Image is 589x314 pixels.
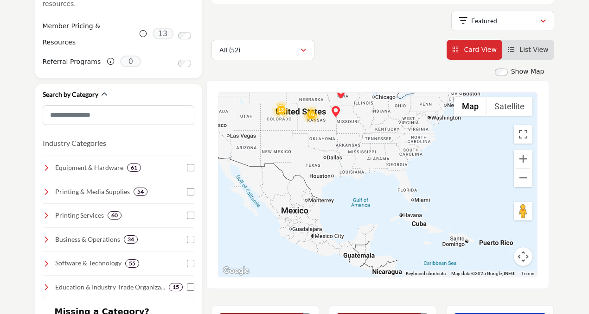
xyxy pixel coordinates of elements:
input: Select Business & Operations checkbox [187,236,194,243]
a: Terms (opens in new tab) [521,271,534,276]
h2: Search by Category [43,90,98,99]
h4: Printing & Media Supplies: A wide range of high-quality paper, films, inks, and specialty materia... [55,187,130,196]
div: Payteva (HQ) [335,88,346,99]
li: Card View [447,40,502,60]
button: Industry Categories [43,138,106,149]
b: 55 [129,260,135,267]
input: Select Printing Services checkbox [187,212,194,219]
div: Cluster of 13 locations (8 HQ, 5 Branches) Click to view companies [272,100,290,119]
b: 61 [131,164,137,171]
b: 15 [173,284,179,290]
button: Zoom out [514,169,532,187]
p: Featured [471,16,497,25]
div: 34 Results For Business & Operations [124,235,138,244]
div: Cluster of 16 locations (16 HQ, 0 Branches) Click to view companies [302,105,320,124]
div: 54 Results For Printing & Media Supplies [134,188,147,196]
button: Toggle fullscreen view [514,125,532,144]
h4: Equipment & Hardware : Top-quality printers, copiers, and finishing equipment to enhance efficien... [55,163,123,172]
h4: Business & Operations: Essential resources for financial management, marketing, and operations to... [55,235,120,244]
button: Keyboard shortcuts [406,270,446,277]
div: 60 Results For Printing Services [108,211,122,220]
input: Switch to Member Pricing & Resources [178,32,191,39]
button: Drag Pegman onto the map to open Street View [514,202,532,220]
a: Open this area in Google Maps (opens a new window) [221,265,251,277]
b: 60 [111,212,118,219]
img: Google [221,265,251,277]
a: View Card [452,46,497,53]
div: 55 Results For Software & Technology [125,259,139,268]
button: Map camera controls [514,247,532,266]
h4: Education & Industry Trade Organizations: Connect with industry leaders, trade groups, and profes... [55,283,165,292]
input: Select Education & Industry Trade Organizations checkbox [187,283,194,291]
span: List View [519,46,548,53]
input: Select Printing & Media Supplies checkbox [187,188,194,195]
label: Member Pricing & Resources [43,18,133,50]
label: Referral Programs [43,54,101,70]
label: Show Map [511,67,544,76]
b: 54 [137,188,144,195]
input: Switch to Referral Programs [178,60,191,67]
button: All (52) [211,40,314,60]
b: 34 [128,236,134,243]
li: List View [502,40,554,60]
div: Commercial Capital Company, LLC (HQ) [330,106,341,117]
span: Map data ©2025 Google, INEGI [451,271,516,276]
a: View List [508,46,549,53]
h4: Printing Services: Professional printing solutions, including large-format, digital, and offset p... [55,211,104,220]
button: Show satellite imagery [487,97,532,116]
button: Zoom in [514,150,532,168]
span: 13 [153,28,173,39]
p: All (52) [219,45,240,55]
input: Search Category [43,105,194,125]
div: 15 Results For Education & Industry Trade Organizations [169,283,183,291]
button: Show street map [454,97,487,116]
input: Select Equipment & Hardware checkbox [187,164,194,171]
div: 61 Results For Equipment & Hardware [127,163,141,172]
span: 0 [120,56,141,67]
button: Featured [451,11,554,31]
h4: Software & Technology: Advanced software and digital tools for print management, automation, and ... [55,258,122,268]
span: Card View [464,46,496,53]
input: Select Software & Technology checkbox [187,260,194,267]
